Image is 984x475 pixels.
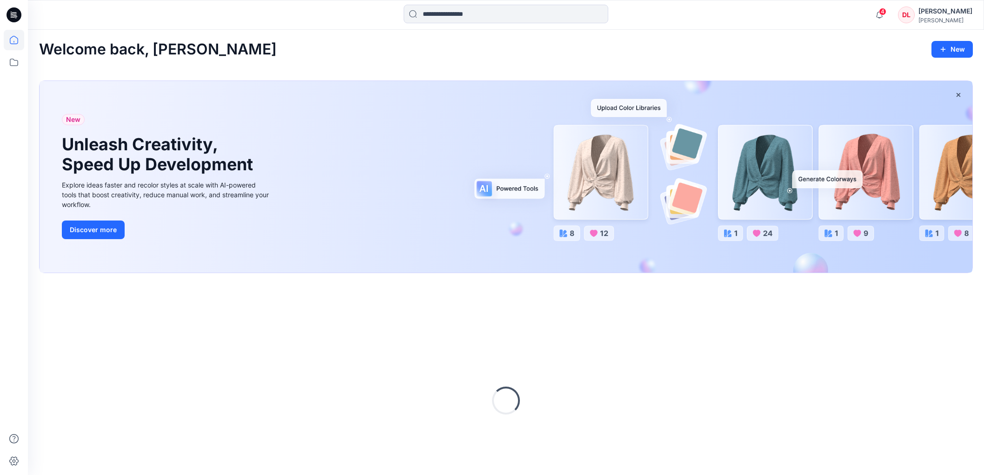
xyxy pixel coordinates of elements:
[62,221,125,239] button: Discover more
[918,6,972,17] div: [PERSON_NAME]
[918,17,972,24] div: [PERSON_NAME]
[62,180,271,209] div: Explore ideas faster and recolor styles at scale with AI-powered tools that boost creativity, red...
[66,114,80,125] span: New
[879,8,886,15] span: 4
[898,7,915,23] div: DL
[931,41,973,58] button: New
[62,221,271,239] a: Discover more
[39,41,277,58] h2: Welcome back, [PERSON_NAME]
[62,134,257,174] h1: Unleash Creativity, Speed Up Development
